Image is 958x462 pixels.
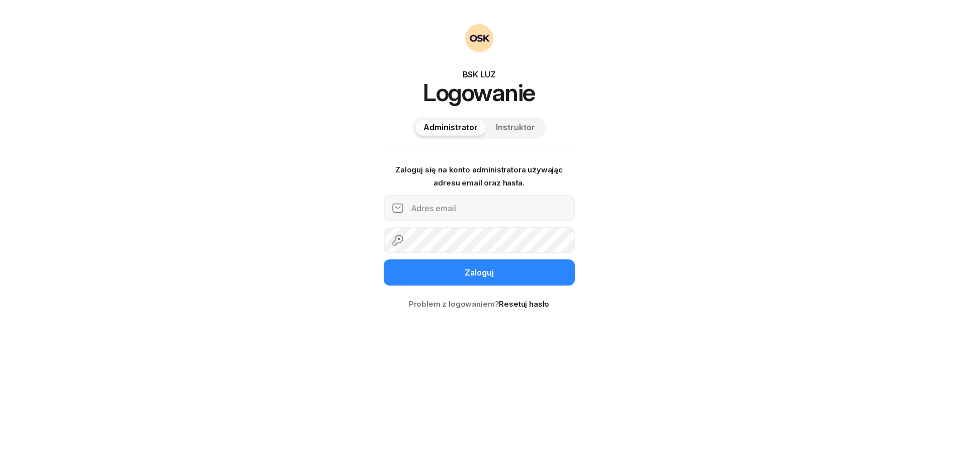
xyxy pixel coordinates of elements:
[384,298,575,311] div: Problem z logowaniem?
[465,24,493,52] img: OSKAdmin
[496,121,535,134] span: Instruktor
[465,266,494,280] div: Zaloguj
[384,68,575,80] div: BSK LUZ
[488,120,543,136] button: Instruktor
[384,80,575,105] h1: Logowanie
[384,259,575,286] button: Zaloguj
[499,299,549,309] a: Resetuj hasło
[384,195,575,221] input: Adres email
[384,163,575,189] p: Zaloguj się na konto administratora używając adresu email oraz hasła.
[423,121,478,134] span: Administrator
[415,120,486,136] button: Administrator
